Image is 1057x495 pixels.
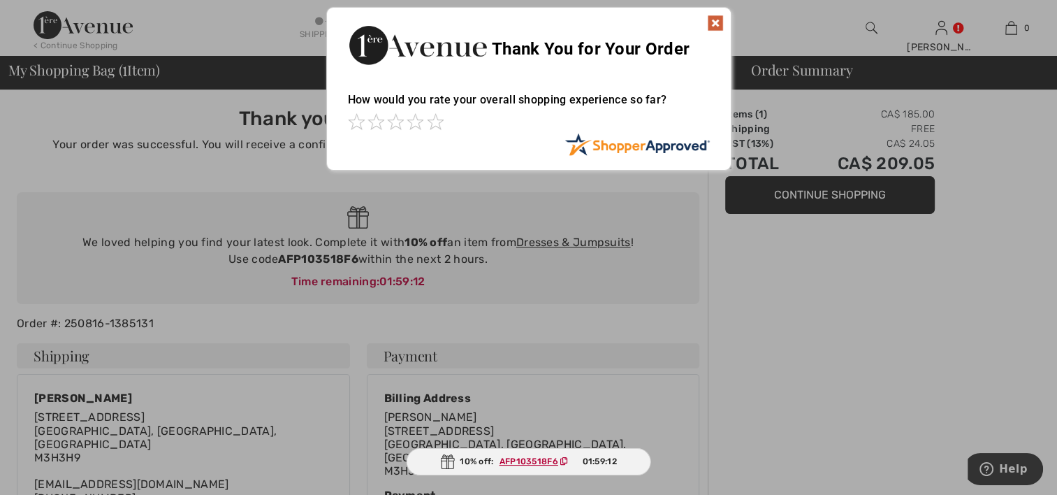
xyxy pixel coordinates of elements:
[582,455,616,468] span: 01:59:12
[492,39,690,59] span: Thank You for Your Order
[31,10,60,22] span: Help
[707,15,724,31] img: x
[500,457,558,466] ins: AFP103518F6
[348,22,488,69] img: Thank You for Your Order
[348,79,710,133] div: How would you rate your overall shopping experience so far?
[406,448,651,475] div: 10% off:
[440,454,454,469] img: Gift.svg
